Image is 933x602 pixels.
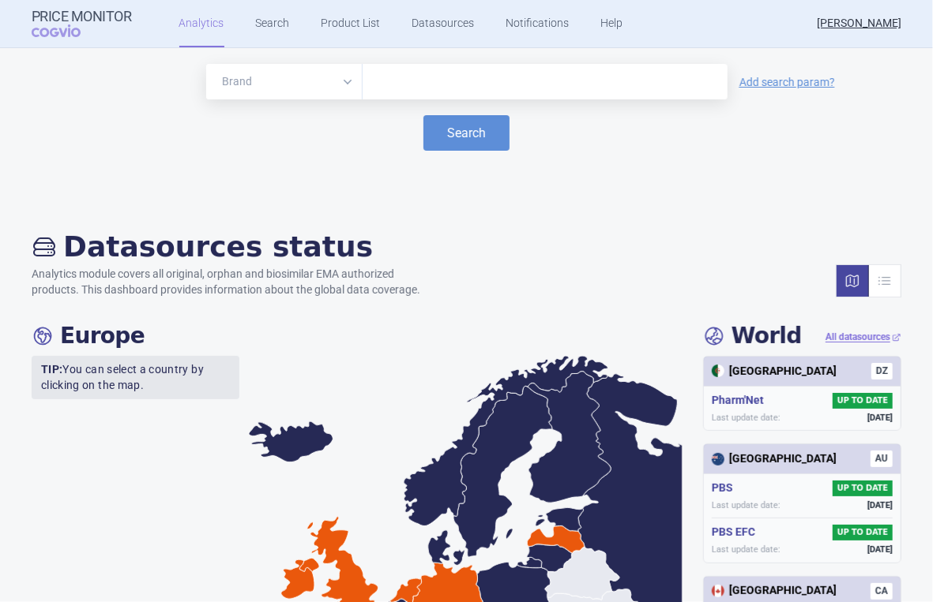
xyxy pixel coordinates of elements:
span: UP TO DATE [833,525,893,540]
img: Canada [712,585,724,597]
a: Add search param? [739,77,835,88]
span: [DATE] [867,544,893,555]
div: [GEOGRAPHIC_DATA] [712,583,837,599]
p: You can select a country by clicking on the map. [32,356,239,399]
p: Analytics module covers all original, orphan and biosimilar EMA authorized products. This dashboa... [32,267,436,297]
h5: PBS [712,480,739,496]
a: Price MonitorCOGVIO [32,9,132,39]
div: [GEOGRAPHIC_DATA] [712,364,837,380]
span: UP TO DATE [833,393,893,409]
span: [DATE] [867,499,893,511]
a: All datasources [826,331,901,344]
button: Search [423,115,510,151]
span: Last update date: [712,544,781,555]
span: Last update date: [712,499,781,511]
span: AU [871,451,893,467]
span: COGVIO [32,24,103,37]
h2: Datasources status [32,230,436,264]
h4: Europe [32,323,145,350]
span: CA [871,583,893,600]
strong: TIP: [41,363,62,376]
img: Australia [712,453,724,466]
img: Algeria [712,365,724,377]
h5: PBS EFC [712,525,762,540]
span: Last update date: [712,412,781,424]
h4: World [703,323,802,350]
h5: Pharm'Net [712,393,770,409]
div: [GEOGRAPHIC_DATA] [712,451,837,467]
span: [DATE] [867,412,893,424]
span: DZ [871,363,893,380]
strong: Price Monitor [32,9,132,24]
span: UP TO DATE [833,480,893,496]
